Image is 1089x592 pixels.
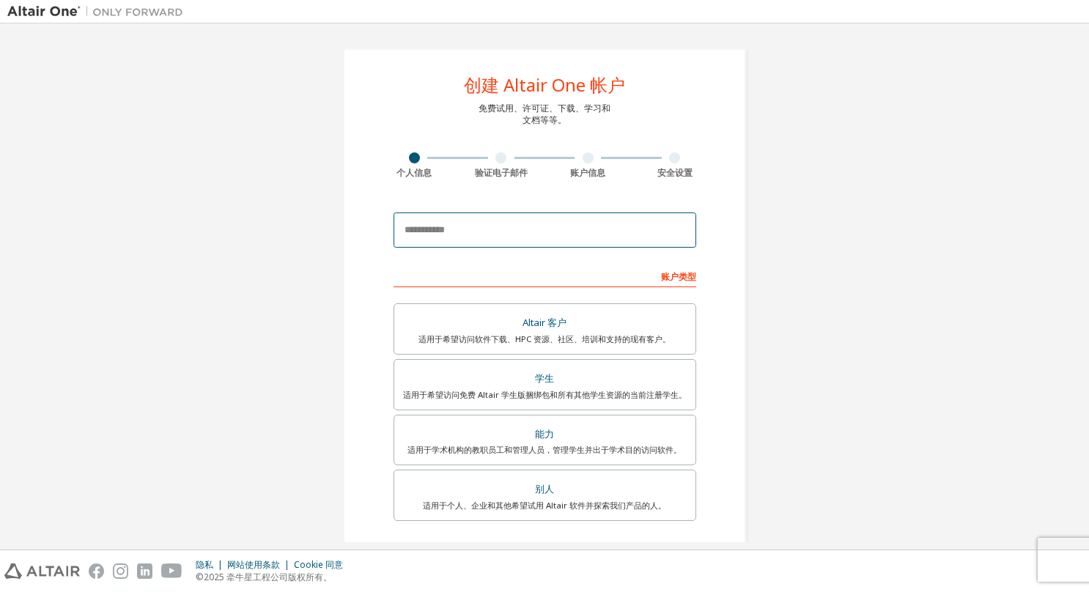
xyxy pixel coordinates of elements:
[161,563,182,579] img: youtube.svg
[7,4,191,19] img: 牵牛星一号
[403,444,687,456] div: 适用于学术机构的教职员工和管理人员，管理学生并出于学术目的访问软件。
[464,76,625,94] div: 创建 Altair One 帐户
[403,333,687,345] div: 适用于希望访问软件下载、HPC 资源、社区、培训和支持的现有客户。
[479,103,610,126] div: 免费试用、许可证、下载、学习和 文档等等。
[403,313,687,333] div: Altair 客户
[632,167,719,179] div: 安全设置
[196,571,352,583] p: ©
[403,389,687,401] div: 适用于希望访问免费 Altair 学生版捆绑包和所有其他学生资源的当前注册学生。
[403,369,687,389] div: 学生
[403,500,687,511] div: 适用于个人、企业和其他希望试用 Altair 软件并探索我们产品的人。
[137,563,152,579] img: linkedin.svg
[544,167,632,179] div: 账户信息
[4,563,80,579] img: altair_logo.svg
[204,571,332,583] font: 2025 牵牛星工程公司版权所有。
[113,563,128,579] img: instagram.svg
[196,559,227,571] div: 隐私
[294,559,352,571] div: Cookie 同意
[458,167,545,179] div: 验证电子邮件
[403,424,687,445] div: 能力
[403,479,687,500] div: 别人
[89,563,104,579] img: facebook.svg
[394,264,696,287] div: 账户类型
[227,559,294,571] div: 网站使用条款
[371,167,458,179] div: 个人信息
